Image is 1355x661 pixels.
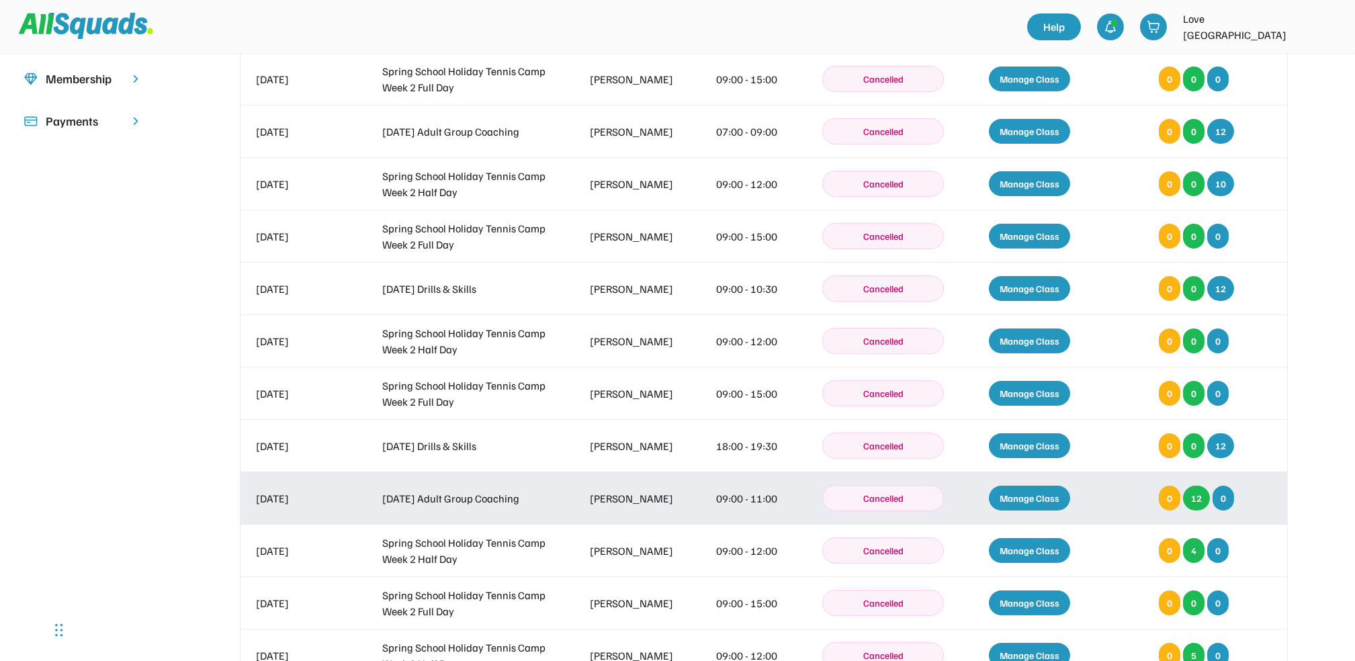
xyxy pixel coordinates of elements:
div: [PERSON_NAME] [590,386,691,402]
div: 09:00 - 15:00 [716,71,797,87]
div: Membership [46,70,121,88]
div: [DATE] [257,228,358,245]
div: 09:00 - 12:00 [716,176,797,192]
div: 0 [1159,119,1180,144]
button: Cancelled [822,590,944,616]
div: [PERSON_NAME] [590,71,691,87]
div: 0 [1207,381,1229,406]
div: 0 [1159,276,1180,301]
div: 09:00 - 15:00 [716,386,797,402]
div: [DATE] Adult Group Coaching [382,124,565,140]
div: 0 [1207,224,1229,249]
div: Love [GEOGRAPHIC_DATA] [1183,11,1304,43]
div: Spring School Holiday Tennis Camp Week 2 Full Day [382,587,565,619]
div: [DATE] Drills & Skills [382,281,565,297]
div: 09:00 - 11:00 [716,490,797,506]
div: [DATE] Drills & Skills [382,438,565,454]
div: Spring School Holiday Tennis Camp Week 2 Half Day [382,325,565,357]
div: 0 [1183,171,1205,196]
div: 12 [1207,433,1234,458]
div: 09:00 - 12:00 [716,543,797,559]
img: Icon%20%2815%29.svg [24,115,38,128]
div: 0 [1159,538,1180,563]
div: 12 [1183,486,1210,511]
div: [PERSON_NAME] [590,595,691,611]
div: Spring School Holiday Tennis Camp Week 2 Half Day [382,535,565,567]
div: [DATE] [257,281,358,297]
div: Spring School Holiday Tennis Camp Week 2 Full Day [382,220,565,253]
div: Manage Class [989,67,1070,91]
div: 0 [1159,433,1180,458]
div: Manage Class [989,171,1070,196]
img: shopping-cart-01%20%281%29.svg [1147,20,1160,34]
div: Manage Class [989,381,1070,406]
div: 07:00 - 09:00 [716,124,797,140]
div: [DATE] [257,176,358,192]
div: [DATE] [257,124,358,140]
button: Cancelled [822,380,944,406]
div: Spring School Holiday Tennis Camp Week 2 Half Day [382,168,565,200]
a: Help [1027,13,1081,40]
div: 18:00 - 19:30 [716,438,797,454]
div: 0 [1159,486,1180,511]
div: [PERSON_NAME] [590,176,691,192]
div: 0 [1183,433,1205,458]
img: Squad%20Logo.svg [19,13,153,38]
div: 0 [1159,171,1180,196]
div: 0 [1183,67,1205,91]
div: 0 [1183,119,1205,144]
div: Manage Class [989,433,1070,458]
div: [DATE] [257,543,358,559]
div: 0 [1159,590,1180,615]
div: Manage Class [989,276,1070,301]
div: Manage Class [989,224,1070,249]
div: 4 [1183,538,1205,563]
div: 09:00 - 10:30 [716,281,797,297]
div: 0 [1183,276,1205,301]
div: 0 [1207,590,1229,615]
div: 12 [1207,119,1234,144]
div: Spring School Holiday Tennis Camp Week 2 Full Day [382,378,565,410]
img: bell-03%20%281%29.svg [1104,20,1117,34]
div: 0 [1183,328,1205,353]
div: Manage Class [989,328,1070,353]
div: Manage Class [989,590,1070,615]
div: 0 [1207,538,1229,563]
div: [PERSON_NAME] [590,333,691,349]
div: 0 [1183,381,1205,406]
div: 0 [1183,224,1205,249]
img: Icon%20copy%208.svg [24,73,38,86]
div: Manage Class [989,119,1070,144]
div: [PERSON_NAME] [590,281,691,297]
div: 0 [1159,381,1180,406]
div: [DATE] Adult Group Coaching [382,490,565,506]
div: 10 [1207,171,1234,196]
div: [DATE] [257,595,358,611]
button: Cancelled [822,537,944,564]
div: [PERSON_NAME] [590,124,691,140]
div: 0 [1159,67,1180,91]
div: [DATE] [257,71,358,87]
button: Cancelled [822,223,944,249]
button: Cancelled [822,66,944,92]
button: Cancelled [822,485,944,511]
div: [PERSON_NAME] [590,490,691,506]
img: LTPP_Logo_REV.jpeg [1312,13,1339,40]
button: Cancelled [822,433,944,459]
button: Cancelled [822,275,944,302]
div: 0 [1207,67,1229,91]
div: [DATE] [257,386,358,402]
div: 0 [1183,590,1205,615]
div: [DATE] [257,438,358,454]
div: Spring School Holiday Tennis Camp Week 2 Full Day [382,63,565,95]
button: Cancelled [822,328,944,354]
div: [DATE] [257,333,358,349]
div: [DATE] [257,490,358,506]
img: chevron-right.svg [129,73,142,85]
button: Cancelled [822,118,944,144]
div: 09:00 - 15:00 [716,228,797,245]
div: [PERSON_NAME] [590,438,691,454]
div: 09:00 - 12:00 [716,333,797,349]
div: 12 [1207,276,1234,301]
div: 0 [1207,328,1229,353]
